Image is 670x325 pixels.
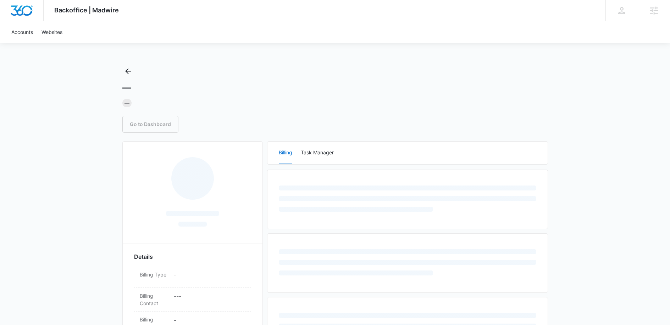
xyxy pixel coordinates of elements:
[134,267,251,288] div: Billing Type-
[174,271,245,278] p: -
[174,292,245,307] dd: - - -
[140,271,168,278] dt: Billing Type
[279,142,292,164] button: Billing
[37,21,67,43] a: Websites
[122,116,178,133] a: Go to Dashboard
[54,6,119,14] span: Backoffice | Madwire
[140,292,168,307] dt: Billing Contact
[134,288,251,312] div: Billing Contact---
[301,142,334,164] button: Task Manager
[7,21,37,43] a: Accounts
[122,82,131,93] h1: —
[134,252,153,261] span: Details
[122,65,134,77] button: Back
[122,99,132,107] div: —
